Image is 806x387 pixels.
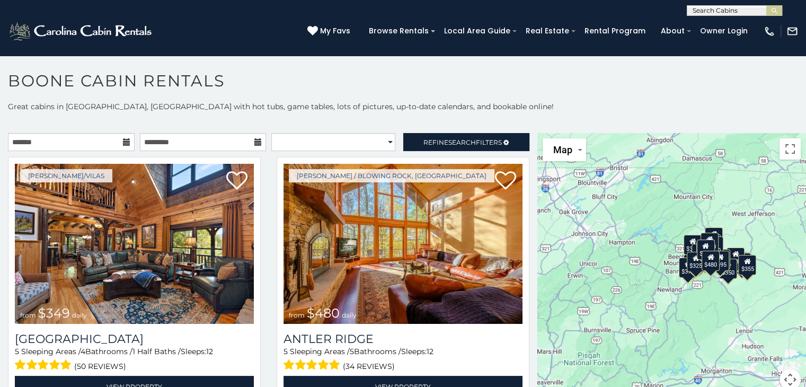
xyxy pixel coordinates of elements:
div: $315 [701,251,719,271]
span: daily [72,311,87,319]
a: Antler Ridge from $480 daily [284,164,522,324]
button: Toggle fullscreen view [780,138,801,160]
div: $480 [702,250,720,270]
img: phone-regular-white.png [764,25,775,37]
a: Rental Program [579,23,651,39]
a: Add to favorites [226,170,247,192]
a: [PERSON_NAME]/Vilas [20,169,112,182]
div: Sleeping Areas / Bathrooms / Sleeps: [15,346,254,373]
div: $695 [711,251,729,271]
a: Real Estate [520,23,574,39]
span: $349 [38,305,70,321]
span: My Favs [320,25,350,37]
div: $380 [712,249,730,269]
img: Antler Ridge [284,164,522,324]
span: from [20,311,36,319]
div: $320 [701,232,719,252]
div: Sleeping Areas / Bathrooms / Sleeps: [284,346,522,373]
a: [PERSON_NAME] / Blowing Rock, [GEOGRAPHIC_DATA] [289,169,494,182]
div: $250 [705,236,723,257]
span: 4 [81,347,85,356]
a: About [656,23,690,39]
img: Diamond Creek Lodge [15,164,254,324]
span: $480 [307,305,340,321]
a: Diamond Creek Lodge from $349 daily [15,164,254,324]
span: Map [553,144,572,155]
a: Browse Rentals [364,23,434,39]
button: Change map style [543,138,586,161]
a: My Favs [307,25,353,37]
a: Add to favorites [495,170,516,192]
div: $305 [683,234,701,254]
span: 12 [427,347,433,356]
div: $930 [727,248,745,268]
div: $350 [719,259,737,279]
span: 12 [206,347,213,356]
a: [GEOGRAPHIC_DATA] [15,332,254,346]
span: 5 [15,347,19,356]
span: Search [448,138,476,146]
span: 1 Half Baths / [132,347,181,356]
div: $325 [686,251,704,271]
span: 5 [350,347,354,356]
div: $349 [696,240,714,260]
span: (34 reviews) [343,359,395,373]
span: daily [342,311,357,319]
a: Owner Login [695,23,753,39]
a: Local Area Guide [439,23,516,39]
a: RefineSearchFilters [403,133,530,151]
span: Refine Filters [423,138,502,146]
div: $355 [738,255,756,275]
div: $375 [678,257,696,277]
img: White-1-2.png [8,21,155,42]
div: $525 [705,227,723,247]
span: 5 [284,347,288,356]
a: Antler Ridge [284,332,522,346]
h3: Diamond Creek Lodge [15,332,254,346]
img: mail-regular-white.png [786,25,798,37]
span: from [289,311,305,319]
span: (50 reviews) [74,359,126,373]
